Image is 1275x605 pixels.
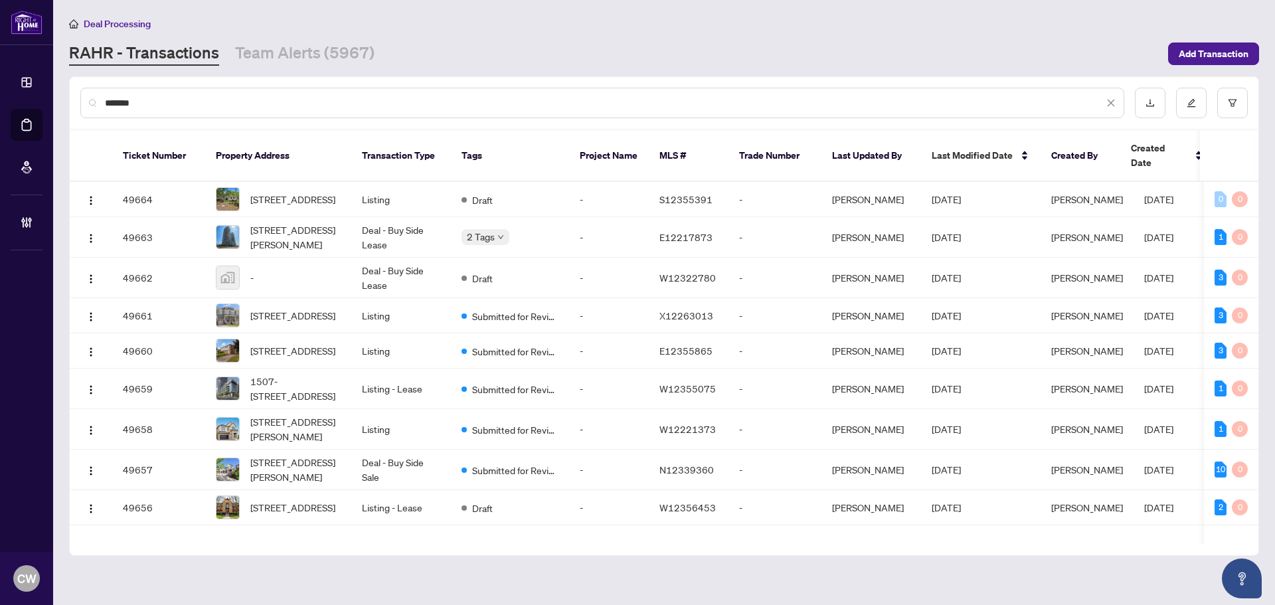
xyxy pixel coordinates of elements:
span: close [1106,98,1116,108]
span: Submitted for Review [472,382,558,396]
a: Team Alerts (5967) [235,42,375,66]
td: Listing [351,333,451,369]
span: Draft [472,271,493,286]
span: download [1146,98,1155,108]
div: 0 [1232,343,1248,359]
img: thumbnail-img [216,226,239,248]
span: W12355075 [659,383,716,394]
td: - [728,369,821,409]
span: [DATE] [1144,309,1173,321]
th: Tags [451,130,569,182]
button: download [1135,88,1165,118]
span: Submitted for Review [472,422,558,437]
td: [PERSON_NAME] [821,333,921,369]
img: Logo [86,274,96,284]
span: W12356453 [659,501,716,513]
img: thumbnail-img [216,418,239,440]
td: [PERSON_NAME] [821,217,921,258]
img: Logo [86,233,96,244]
span: [DATE] [1144,464,1173,475]
span: home [69,19,78,29]
button: Logo [80,378,102,399]
td: 49663 [112,217,205,258]
td: - [728,450,821,490]
td: - [569,298,649,333]
td: Listing - Lease [351,490,451,525]
div: 1 [1215,229,1227,245]
span: N12339360 [659,464,714,475]
div: 10 [1215,462,1227,477]
button: Logo [80,340,102,361]
span: Add Transaction [1179,43,1248,64]
th: MLS # [649,130,728,182]
td: - [569,369,649,409]
img: Logo [86,466,96,476]
span: X12263013 [659,309,713,321]
td: 49657 [112,450,205,490]
img: Logo [86,425,96,436]
th: Trade Number [728,130,821,182]
div: 0 [1232,462,1248,477]
th: Project Name [569,130,649,182]
span: [DATE] [1144,193,1173,205]
td: Deal - Buy Side Sale [351,450,451,490]
td: - [728,217,821,258]
td: [PERSON_NAME] [821,450,921,490]
span: filter [1228,98,1237,108]
th: Created Date [1120,130,1213,182]
div: 1 [1215,421,1227,437]
span: [DATE] [932,501,961,513]
span: [PERSON_NAME] [1051,272,1123,284]
td: [PERSON_NAME] [821,298,921,333]
td: Listing [351,298,451,333]
span: [DATE] [932,345,961,357]
span: Submitted for Review [472,463,558,477]
span: W12322780 [659,272,716,284]
td: Deal - Buy Side Lease [351,217,451,258]
span: Draft [472,193,493,207]
td: 49659 [112,369,205,409]
img: Logo [86,195,96,206]
button: Logo [80,267,102,288]
button: filter [1217,88,1248,118]
div: 0 [1232,381,1248,396]
span: Last Modified Date [932,148,1013,163]
span: 2 Tags [467,229,495,244]
img: Logo [86,385,96,395]
div: 0 [1232,421,1248,437]
td: - [569,490,649,525]
span: [PERSON_NAME] [1051,464,1123,475]
td: - [569,258,649,298]
td: - [569,409,649,450]
td: Listing [351,182,451,217]
td: - [569,450,649,490]
a: RAHR - Transactions [69,42,219,66]
img: thumbnail-img [216,266,239,289]
td: 49660 [112,333,205,369]
span: [DATE] [1144,423,1173,435]
div: 0 [1232,270,1248,286]
td: 49656 [112,490,205,525]
div: 3 [1215,307,1227,323]
span: down [497,234,504,240]
img: Logo [86,347,96,357]
td: - [728,298,821,333]
span: [STREET_ADDRESS][PERSON_NAME] [250,455,341,484]
span: CW [17,569,37,588]
span: [DATE] [932,383,961,394]
div: 0 [1232,307,1248,323]
span: Deal Processing [84,18,151,30]
span: [STREET_ADDRESS] [250,308,335,323]
span: W12221373 [659,423,716,435]
span: [DATE] [1144,501,1173,513]
span: [DATE] [932,231,961,243]
span: E12217873 [659,231,713,243]
td: [PERSON_NAME] [821,182,921,217]
div: 3 [1215,270,1227,286]
button: edit [1176,88,1207,118]
div: 1 [1215,381,1227,396]
span: Draft [472,501,493,515]
span: [PERSON_NAME] [1051,193,1123,205]
img: Logo [86,503,96,514]
td: - [728,490,821,525]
